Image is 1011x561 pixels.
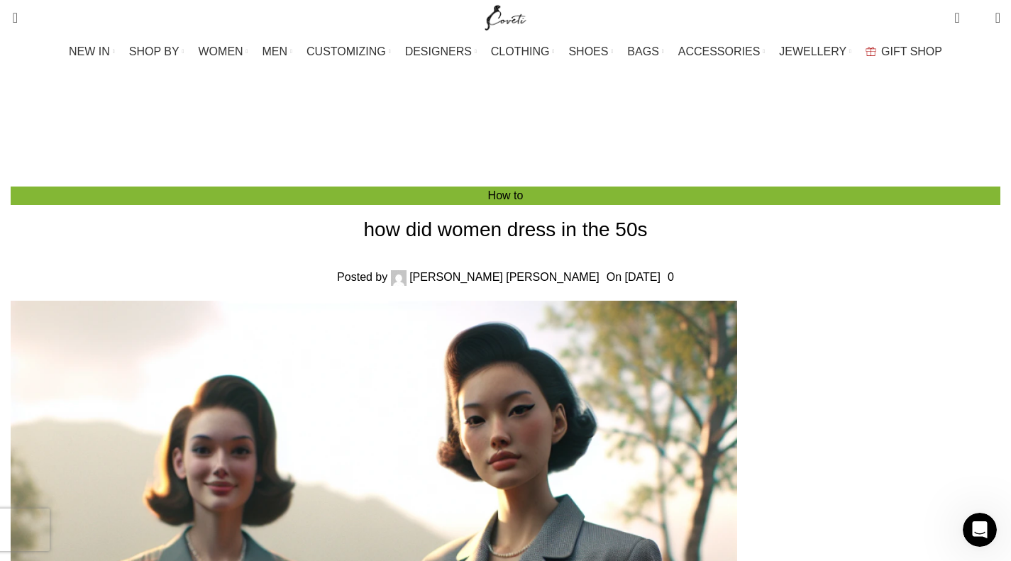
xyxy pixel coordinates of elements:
span: DESIGNERS [405,45,472,58]
span: ACCESSORIES [678,45,761,58]
a: SHOP BY [129,38,184,66]
span: CLOTHING [491,45,550,58]
span: 0 [973,14,984,25]
img: author-avatar [391,270,407,286]
a: JEWELLERY [779,38,851,66]
a: BAGS [627,38,663,66]
span: WOMEN [199,45,243,58]
span: BAGS [627,45,658,58]
div: Main navigation [4,38,1007,66]
a: MEN [263,38,292,66]
span: CUSTOMIZING [306,45,386,58]
h3: Blog [485,82,547,119]
a: NEW IN [69,38,115,66]
a: Search [4,4,18,32]
time: On [DATE] [607,271,661,283]
a: 0 [668,271,674,283]
span: MEN [263,45,288,58]
iframe: Intercom live chat [963,513,997,547]
span: SHOP BY [129,45,179,58]
a: Home [476,129,507,141]
h1: how did women dress in the 50s [11,216,1000,243]
a: 0 [947,4,966,32]
a: CLOTHING [491,38,555,66]
a: ACCESSORIES [678,38,766,66]
span: JEWELLERY [779,45,846,58]
a: WOMEN [199,38,248,66]
a: Site logo [482,11,529,23]
span: NEW IN [69,45,110,58]
span: SHOES [568,45,608,58]
a: GIFT SHOP [866,38,942,66]
span: 0 [956,7,966,18]
div: My Wishlist [971,4,985,32]
a: CUSTOMIZING [306,38,391,66]
a: DESIGNERS [405,38,477,66]
span: GIFT SHOP [881,45,942,58]
img: GiftBag [866,47,876,56]
span: Posted by [337,271,387,283]
a: How to [521,129,556,141]
a: [PERSON_NAME] [PERSON_NAME] [409,271,600,283]
a: How to [488,189,524,201]
a: SHOES [568,38,613,66]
